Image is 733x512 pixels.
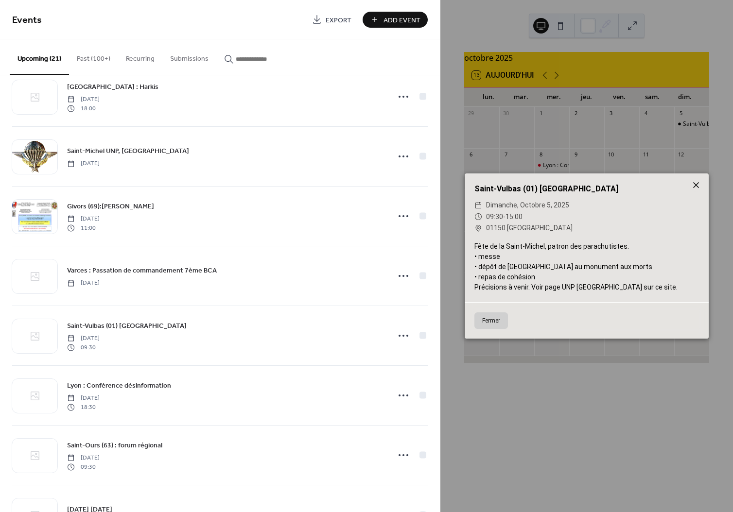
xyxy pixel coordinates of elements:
[67,321,187,331] span: Saint-Vulbas (01) [GEOGRAPHIC_DATA]
[118,39,162,74] button: Recurring
[67,334,100,343] span: [DATE]
[486,200,569,211] span: dimanche, octobre 5, 2025
[162,39,216,74] button: Submissions
[67,159,100,168] span: [DATE]
[67,266,217,276] span: Varces : Passation de commandement 7ème BCA
[67,454,100,462] span: [DATE]
[67,265,217,276] a: Varces : Passation de commandement 7ème BCA
[67,82,158,92] span: [GEOGRAPHIC_DATA] : Harkis
[486,213,503,221] span: 09:30
[67,381,171,391] span: Lyon : Conférence désinformation
[363,12,428,28] button: Add Event
[474,312,508,329] button: Fermer
[67,215,100,223] span: [DATE]
[67,201,154,212] a: Givors (69):[PERSON_NAME]
[474,200,482,211] div: ​
[474,211,482,223] div: ​
[67,320,187,331] a: Saint-Vulbas (01) [GEOGRAPHIC_DATA]
[67,462,100,471] span: 09:30
[67,441,162,451] span: Saint-Ours (63) : forum régional
[67,145,189,156] a: Saint-Michel UNP, [GEOGRAPHIC_DATA]
[486,222,573,234] span: 01150 [GEOGRAPHIC_DATA]
[67,104,100,113] span: 18:00
[503,213,506,221] span: -
[465,241,709,292] div: Fête de la Saint-Michel, patron des parachutistes. • messe • dépôt de [GEOGRAPHIC_DATA] au monume...
[474,222,482,234] div: ​
[67,403,100,411] span: 18:30
[69,39,118,74] button: Past (100+)
[67,394,100,403] span: [DATE]
[67,146,189,156] span: Saint-Michel UNP, [GEOGRAPHIC_DATA]
[465,183,709,195] div: Saint-Vulbas (01) [GEOGRAPHIC_DATA]
[67,380,171,391] a: Lyon : Conférence désinformation
[67,279,100,288] span: [DATE]
[67,95,100,104] span: [DATE]
[67,223,100,232] span: 11:00
[305,12,359,28] a: Export
[10,39,69,75] button: Upcoming (21)
[67,202,154,212] span: Givors (69):[PERSON_NAME]
[384,15,420,25] span: Add Event
[326,15,351,25] span: Export
[67,81,158,92] a: [GEOGRAPHIC_DATA] : Harkis
[67,343,100,352] span: 09:30
[67,440,162,451] a: Saint-Ours (63) : forum régional
[506,213,523,221] span: 15:00
[12,11,42,30] span: Events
